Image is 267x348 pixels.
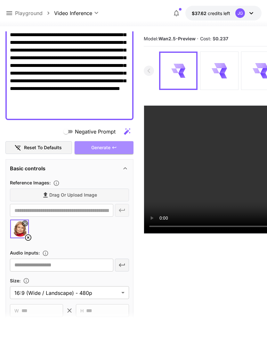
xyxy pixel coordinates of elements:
span: Cost: $ [200,36,228,41]
a: Playground [15,9,43,17]
button: Upload an audio file. Supported formats: .mp3, .wav, .flac, .aac, .ogg, .m4a, .wma [40,250,51,256]
span: Reference Images : [10,180,51,185]
span: 16:9 (Wide / Landscape) - 480p [14,289,119,297]
div: $37.61652 [192,10,230,17]
p: · [197,35,198,43]
p: Basic controls [10,165,45,172]
div: JG [235,8,245,18]
span: Negative Prompt [75,128,116,135]
span: Generate [91,144,110,152]
span: Audio inputs : [10,250,40,255]
button: Reset to defaults [5,141,72,154]
span: $37.62 [192,11,208,16]
button: $37.61652JG [185,6,262,20]
span: credits left [208,11,230,16]
b: Wan2.5-Preview [158,36,196,41]
span: Model: [144,36,196,41]
button: Adjust the dimensions of the generated image by specifying its width and height in pixels, or sel... [20,278,32,284]
button: Generate [75,141,133,154]
span: W [14,307,19,314]
b: 0.237 [215,36,228,41]
div: Basic controls [10,161,129,176]
span: Video Inference [54,9,92,17]
span: H [80,307,84,314]
button: Upload a reference image to guide the result. Supported formats: MP4, WEBM and MOV. [51,180,62,186]
span: Size : [10,278,20,283]
nav: breadcrumb [15,9,54,17]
